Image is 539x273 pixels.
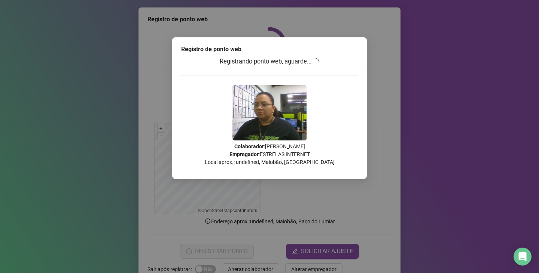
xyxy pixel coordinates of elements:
h3: Registrando ponto web, aguarde... [181,57,358,66]
div: Open Intercom Messenger [514,248,532,266]
img: Z [232,85,307,140]
p: : [PERSON_NAME] : ESTRELAS INTERNET Local aprox.: undefined, Maiobão, [GEOGRAPHIC_DATA] [181,143,358,166]
div: Registro de ponto web [181,45,358,54]
strong: Colaborador [234,143,264,149]
strong: Empregador [229,151,259,157]
span: loading [312,58,320,65]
